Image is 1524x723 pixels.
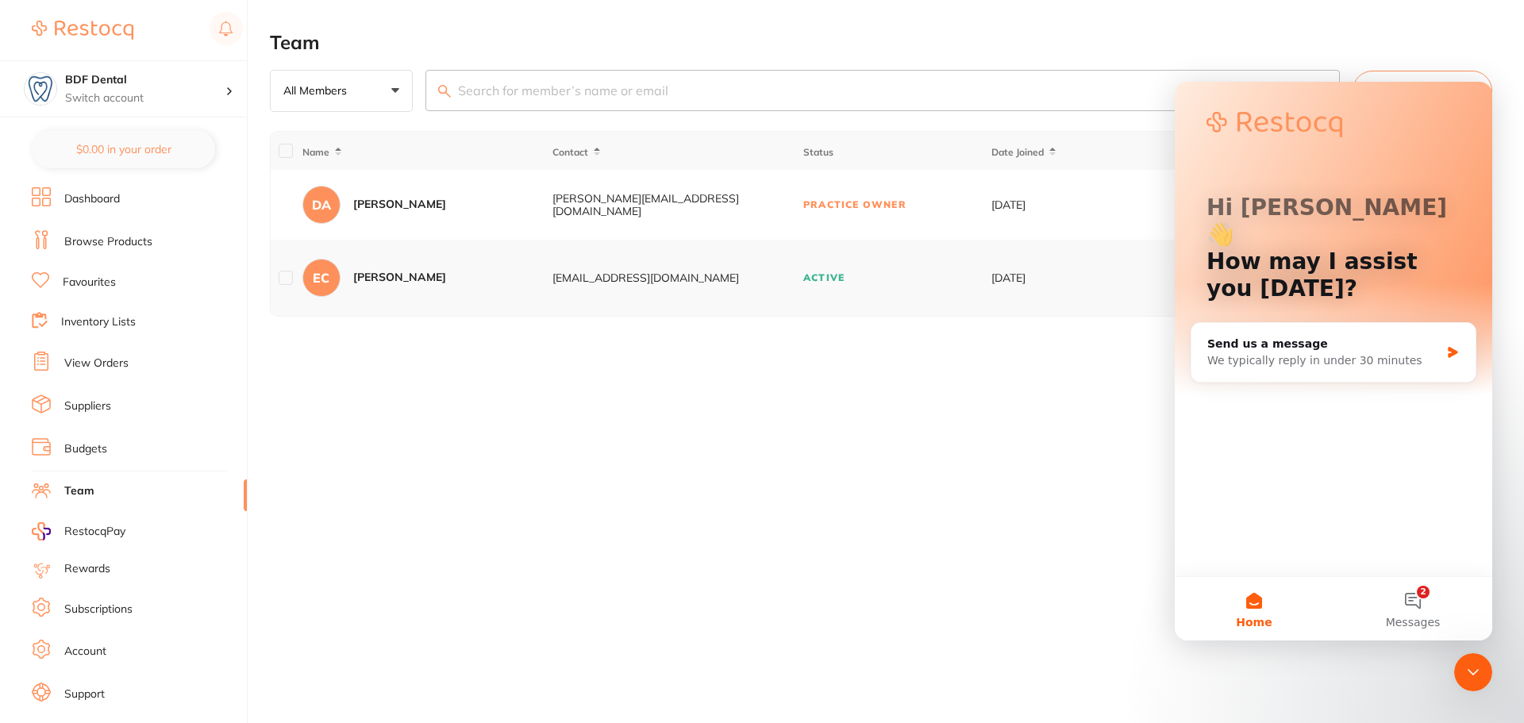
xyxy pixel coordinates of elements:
h4: BDF Dental [65,72,225,88]
div: DA [302,186,341,224]
td: [DATE] [991,240,1116,316]
button: Invite Member [1353,71,1492,110]
span: Date Joined [991,146,1044,158]
p: All Members [283,83,353,98]
a: Subscriptions [64,602,133,617]
input: Search for member’s name or email [425,70,1340,111]
a: RestocqPay [32,522,125,540]
div: [PERSON_NAME][EMAIL_ADDRESS][DOMAIN_NAME] [552,192,802,217]
a: Favourites [63,275,116,290]
p: Switch account [65,90,225,106]
button: All Members [270,70,413,113]
span: Contact [552,146,588,158]
a: Support [64,686,105,702]
a: Inventory Lists [61,314,136,330]
a: Restocq Logo [32,12,133,48]
td: [DATE] [991,170,1116,240]
div: [EMAIL_ADDRESS][DOMAIN_NAME] [552,271,802,284]
img: RestocqPay [32,522,51,540]
span: RestocqPay [64,524,125,540]
div: [PERSON_NAME] [353,270,446,286]
td: Active [802,240,991,316]
div: EC [302,259,341,297]
a: Team [64,483,94,499]
a: Budgets [64,441,107,457]
a: Account [64,644,106,660]
span: Name [302,146,329,158]
a: View Orders [64,356,129,371]
button: $0.00 in your order [32,130,215,168]
td: Practice Owner [802,170,991,240]
a: Browse Products [64,234,152,250]
a: Suppliers [64,398,111,414]
a: Dashboard [64,191,120,207]
img: BDF Dental [25,73,56,105]
iframe: Intercom live chat [1454,653,1492,691]
div: [PERSON_NAME] [353,197,446,213]
img: Restocq Logo [32,21,133,40]
span: Status [803,146,833,158]
iframe: Intercom live chat [1175,82,1492,640]
h2: Team [270,32,1492,54]
a: Rewards [64,561,110,577]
